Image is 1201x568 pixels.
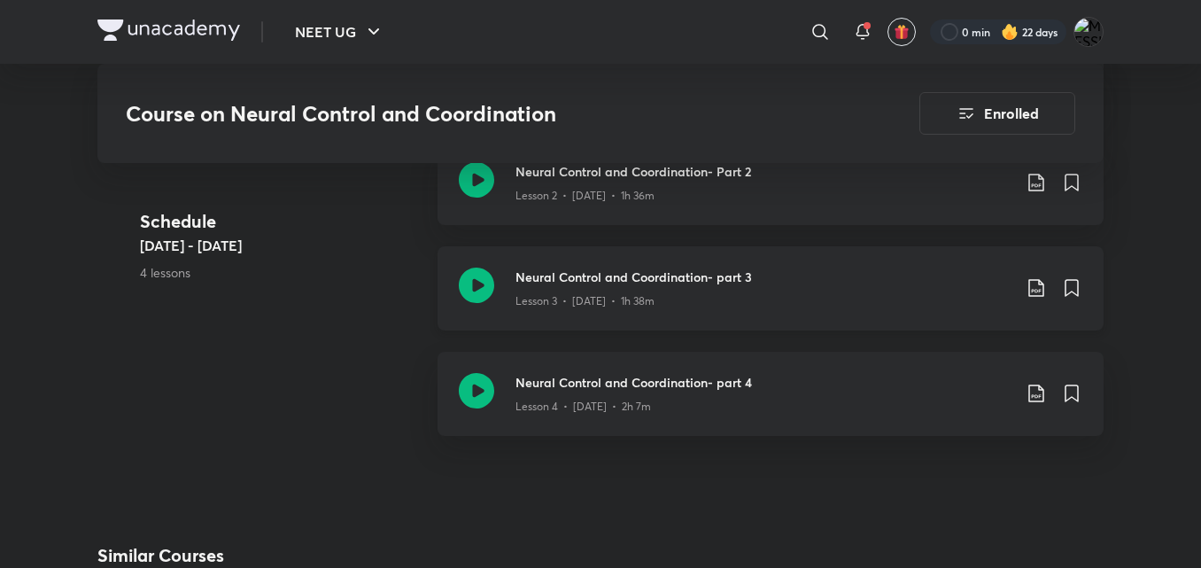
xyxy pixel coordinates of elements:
p: Lesson 3 • [DATE] • 1h 38m [515,293,655,309]
h3: Neural Control and Coordination- part 4 [515,373,1011,392]
p: 4 lessons [140,263,423,282]
button: Enrolled [919,92,1075,135]
img: avatar [894,24,910,40]
img: MESSI [1073,17,1104,47]
button: avatar [887,18,916,46]
p: Lesson 2 • [DATE] • 1h 36m [515,188,655,204]
h5: [DATE] - [DATE] [140,235,423,256]
p: Lesson 4 • [DATE] • 2h 7m [515,399,651,415]
h3: Neural Control and Coordination- part 3 [515,268,1011,286]
img: streak [1001,23,1019,41]
h4: Schedule [140,208,423,235]
button: NEET UG [284,14,395,50]
a: Neural Control and Coordination- Part 2Lesson 2 • [DATE] • 1h 36m [438,141,1104,246]
h3: Neural Control and Coordination- Part 2 [515,162,1011,181]
img: Company Logo [97,19,240,41]
a: Neural Control and Coordination- part 4Lesson 4 • [DATE] • 2h 7m [438,352,1104,457]
a: Neural Control and Coordination- part 3Lesson 3 • [DATE] • 1h 38m [438,246,1104,352]
a: Company Logo [97,19,240,45]
h3: Course on Neural Control and Coordination [126,101,819,127]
